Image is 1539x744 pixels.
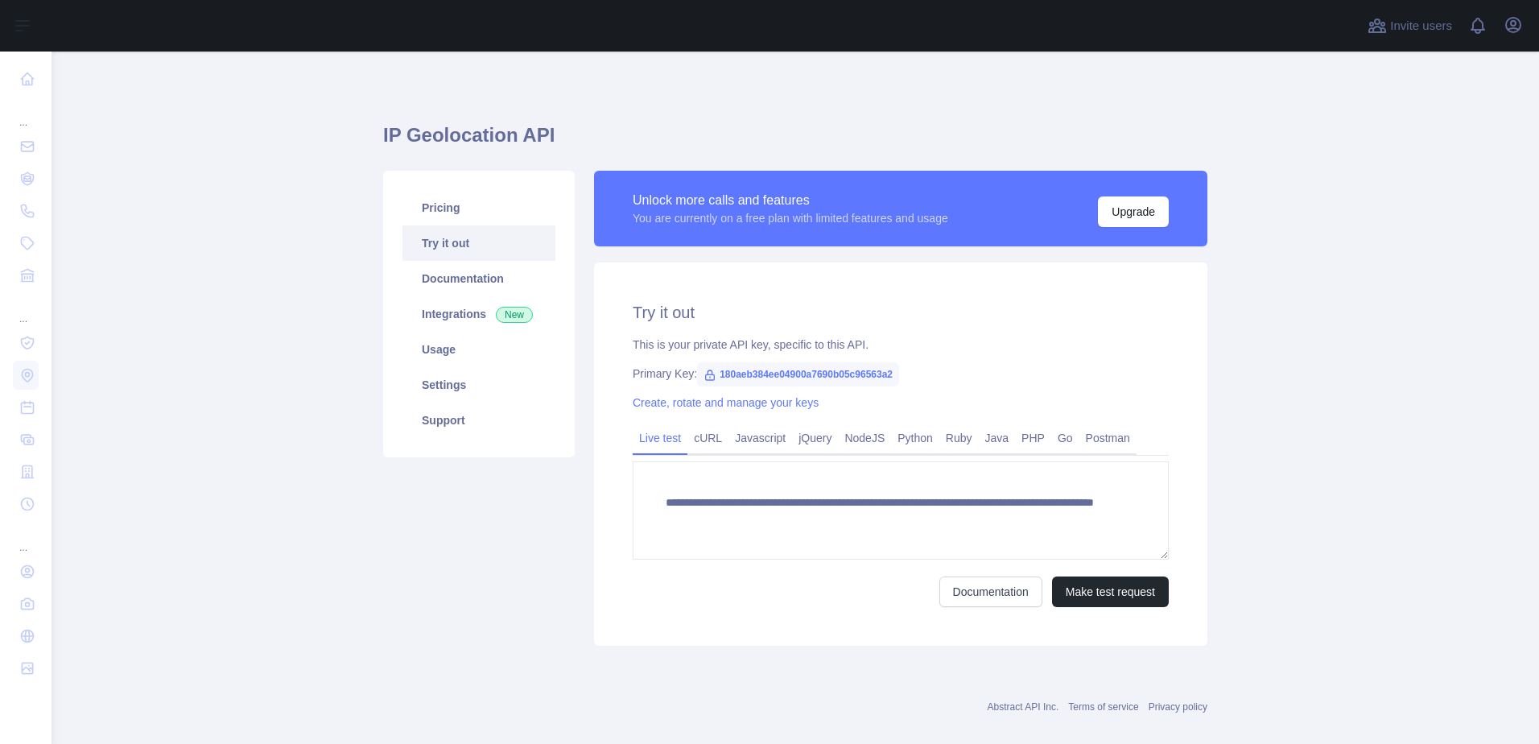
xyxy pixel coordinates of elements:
h2: Try it out [633,301,1169,324]
a: jQuery [792,425,838,451]
a: Postman [1079,425,1137,451]
a: Terms of service [1068,701,1138,713]
a: Usage [402,332,555,367]
div: Unlock more calls and features [633,191,948,210]
span: Invite users [1390,17,1452,35]
span: 180aeb384ee04900a7690b05c96563a2 [697,362,899,386]
button: Make test request [1052,577,1169,607]
a: Live test [633,425,687,451]
div: ... [13,293,39,325]
a: Create, rotate and manage your keys [633,396,819,409]
button: Upgrade [1098,196,1169,227]
a: Integrations New [402,296,555,332]
a: Java [979,425,1016,451]
a: Documentation [939,577,1042,607]
a: Ruby [939,425,979,451]
div: ... [13,97,39,129]
a: PHP [1015,425,1051,451]
button: Invite users [1364,13,1455,39]
a: Abstract API Inc. [988,701,1059,713]
a: Javascript [728,425,792,451]
a: Pricing [402,190,555,225]
a: Documentation [402,261,555,296]
div: ... [13,522,39,554]
div: This is your private API key, specific to this API. [633,337,1169,353]
a: Settings [402,367,555,403]
a: Support [402,403,555,438]
div: You are currently on a free plan with limited features and usage [633,210,948,226]
a: Privacy policy [1149,701,1207,713]
a: Go [1051,425,1079,451]
a: NodeJS [838,425,891,451]
a: Python [891,425,939,451]
div: Primary Key: [633,366,1169,382]
a: cURL [687,425,728,451]
h1: IP Geolocation API [383,122,1207,161]
a: Try it out [402,225,555,261]
span: New [496,307,533,323]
